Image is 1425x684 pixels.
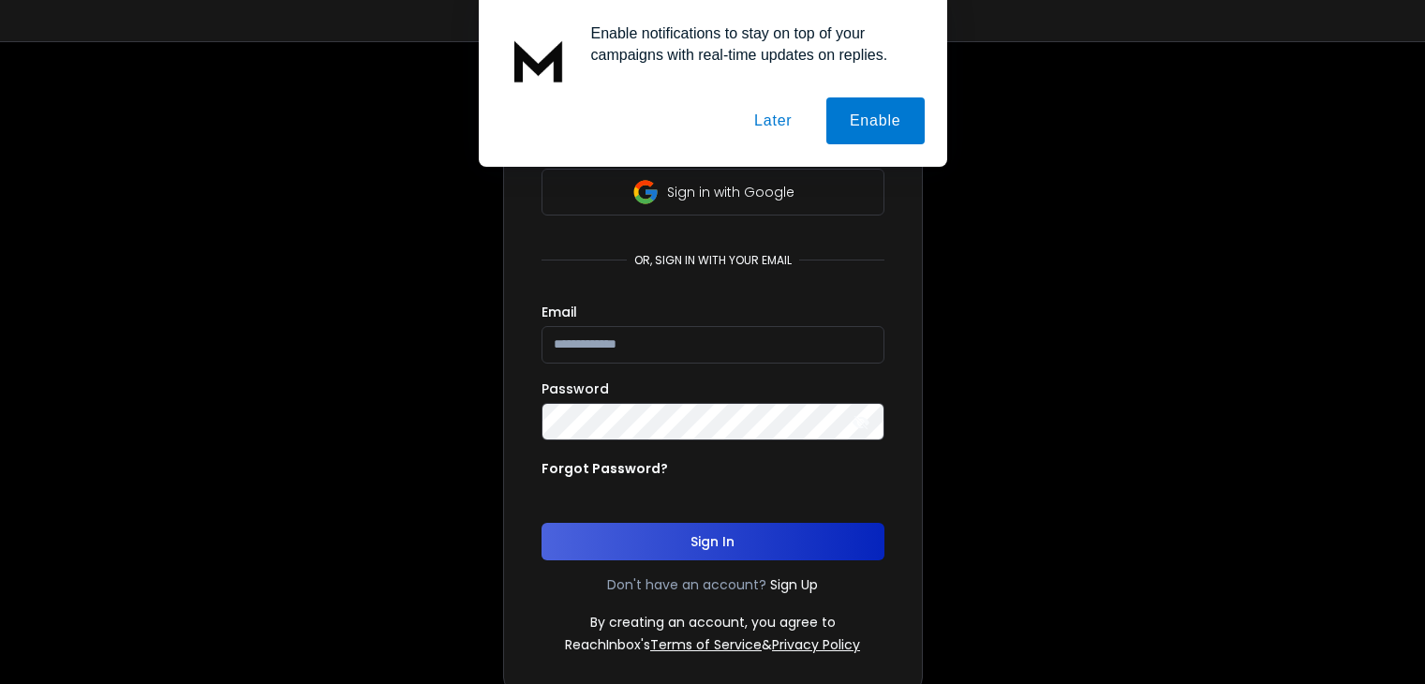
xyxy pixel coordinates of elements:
[542,382,609,395] label: Password
[542,459,668,478] p: Forgot Password?
[607,575,766,594] p: Don't have an account?
[542,523,884,560] button: Sign In
[770,575,818,594] a: Sign Up
[542,305,577,319] label: Email
[542,169,884,216] button: Sign in with Google
[772,635,860,654] a: Privacy Policy
[650,635,762,654] a: Terms of Service
[627,253,799,268] p: or, sign in with your email
[826,97,925,144] button: Enable
[590,613,836,632] p: By creating an account, you agree to
[501,22,576,97] img: notification icon
[576,22,925,66] div: Enable notifications to stay on top of your campaigns with real-time updates on replies.
[565,635,860,654] p: ReachInbox's &
[667,183,794,201] p: Sign in with Google
[731,97,815,144] button: Later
